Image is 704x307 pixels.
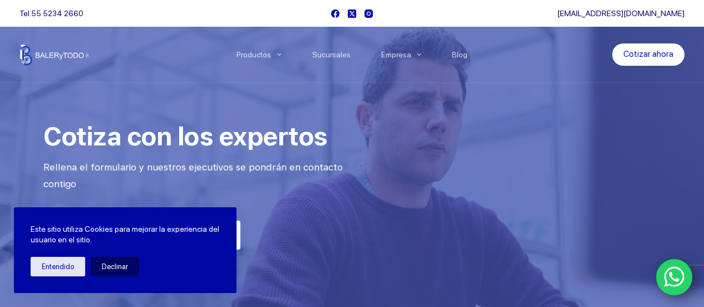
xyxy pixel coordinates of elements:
[43,162,346,190] span: Rellena el formulario y nuestros ejecutivos se pondrán en contacto contigo
[365,9,373,18] a: Instagram
[221,27,483,82] nav: Menu Principal
[31,257,85,276] button: Entendido
[91,257,139,276] button: Declinar
[612,43,685,66] a: Cotizar ahora
[31,9,83,18] a: 55 5234 2660
[331,9,339,18] a: Facebook
[19,9,83,18] span: Tel.
[557,9,685,18] a: [EMAIL_ADDRESS][DOMAIN_NAME]
[348,9,356,18] a: X (Twitter)
[43,121,327,152] span: Cotiza con los expertos
[656,259,693,296] a: WhatsApp
[19,44,89,65] img: Balerytodo
[31,224,220,246] p: Este sitio utiliza Cookies para mejorar la experiencia del usuario en el sitio.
